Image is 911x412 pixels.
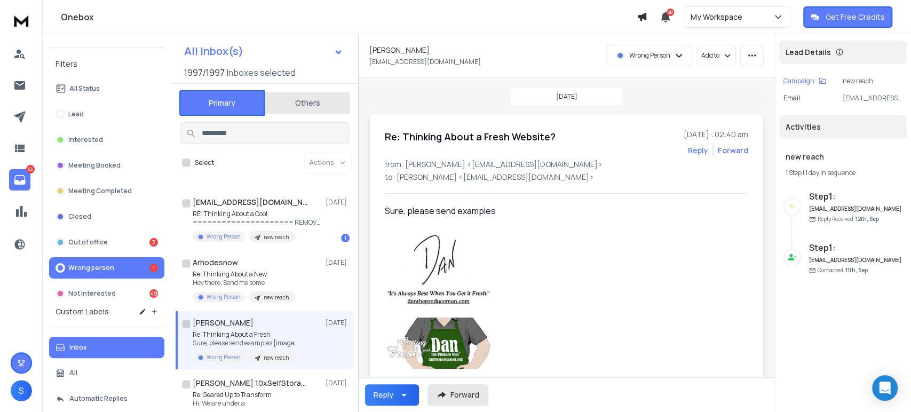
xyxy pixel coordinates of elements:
[49,129,164,150] button: Interested
[193,399,295,408] p: Hi, We are under a
[365,384,419,406] button: Reply
[49,206,164,227] button: Closed
[193,391,295,399] p: Re: Geared Up to Transform
[718,145,748,156] div: Forward
[872,375,898,401] div: Open Intercom Messenger
[427,384,488,406] button: Forward
[68,161,121,170] p: Meeting Booked
[49,337,164,358] button: Inbox
[56,306,109,317] h3: Custom Labels
[193,257,238,268] h1: Arhodesnow
[207,293,240,301] p: Wrong Person
[818,215,879,223] p: Reply Received
[385,159,748,170] p: from: [PERSON_NAME] <[EMAIL_ADDRESS][DOMAIN_NAME]>
[207,353,240,361] p: Wrong Person
[701,51,719,60] p: Add to
[193,270,295,279] p: Re: Thinking About a New
[803,6,892,28] button: Get Free Credits
[326,319,350,327] p: [DATE]
[49,232,164,253] button: Out of office3
[629,51,670,60] p: Wrong Person
[786,152,900,162] h1: new reach
[69,343,87,352] p: Inbox
[193,210,321,218] p: RE: Thinking About a Cool
[786,47,831,58] p: Lead Details
[809,205,902,213] h6: [EMAIL_ADDRESS][DOMAIN_NAME]
[184,66,225,79] span: 1997 / 1997
[49,388,164,409] button: Automatic Replies
[69,369,77,377] p: All
[68,136,103,144] p: Interested
[684,129,748,140] p: [DATE] : 02:40 am
[556,92,577,101] p: [DATE]
[9,169,30,191] a: 53
[69,394,128,403] p: Automatic Replies
[207,233,240,241] p: Wrong Person
[369,58,481,66] p: [EMAIL_ADDRESS][DOMAIN_NAME]
[385,172,748,183] p: to: [PERSON_NAME] <[EMAIL_ADDRESS][DOMAIN_NAME]>
[11,11,32,30] img: logo
[667,9,674,16] span: 20
[786,168,802,177] span: 1 Step
[49,283,164,304] button: Not Interested49
[369,45,430,56] h1: [PERSON_NAME]
[843,77,902,85] p: new reach
[49,155,164,176] button: Meeting Booked
[809,190,902,203] h6: Step 1 :
[227,66,295,79] h3: Inboxes selected
[385,204,696,217] div: Sure, please send examples
[783,94,800,102] p: Email
[688,145,708,156] button: Reply
[818,266,868,274] p: Contacted
[193,330,296,339] p: Re: Thinking About a Fresh
[193,197,310,208] h1: [EMAIL_ADDRESS][DOMAIN_NAME]
[385,318,492,369] img: https://dantheproduceman.com/
[374,390,393,400] div: Reply
[855,215,879,223] span: 12th, Sep
[49,104,164,125] button: Lead
[49,180,164,202] button: Meeting Completed
[149,264,158,272] div: 1
[11,380,32,401] button: S
[61,11,637,23] h1: Onebox
[843,94,902,102] p: [EMAIL_ADDRESS][DOMAIN_NAME]
[193,339,296,347] p: Sure, please send examples [image:
[341,234,350,242] div: 1
[68,212,91,221] p: Closed
[809,241,902,254] h6: Step 1 :
[176,41,352,62] button: All Inbox(s)
[179,90,265,116] button: Primary
[193,279,295,287] p: Hey there, Send me some
[805,168,855,177] span: 1 day in sequence
[149,289,158,298] div: 49
[26,165,35,173] p: 53
[149,238,158,247] div: 3
[691,12,747,22] p: My Workspace
[68,110,84,118] p: Lead
[783,77,814,85] p: Campaign
[49,257,164,279] button: Wrong person1
[193,218,321,227] p: ===================== REMOVED AS SPAM. =====================
[326,198,350,207] p: [DATE]
[809,256,902,264] h6: [EMAIL_ADDRESS][DOMAIN_NAME]
[845,266,868,274] span: 11th, Sep
[779,115,907,139] div: Activities
[826,12,885,22] p: Get Free Credits
[385,129,556,144] h1: Re: Thinking About a Fresh Website?
[326,258,350,267] p: [DATE]
[264,354,289,362] p: new reach
[195,159,214,167] label: Select
[49,57,164,72] h3: Filters
[265,91,350,115] button: Others
[49,78,164,99] button: All Status
[264,233,289,241] p: new reach
[184,46,243,57] h1: All Inbox(s)
[786,169,900,177] div: |
[326,379,350,387] p: [DATE]
[68,264,114,272] p: Wrong person
[264,294,289,302] p: new reach
[193,378,310,389] h1: [PERSON_NAME] 10xSelfStorage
